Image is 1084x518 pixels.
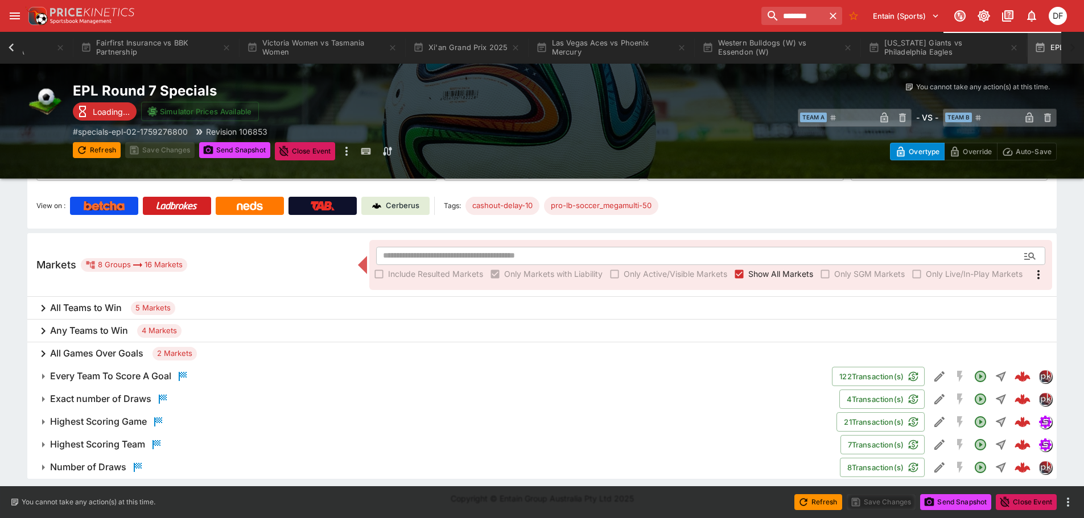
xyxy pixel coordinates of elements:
[386,200,419,212] p: Cerberus
[50,19,112,24] img: Sportsbook Management
[465,197,539,215] div: Betting Target: cerberus
[1045,3,1070,28] button: David Foster
[156,201,197,210] img: Ladbrokes
[27,388,839,411] button: Exact number of Draws
[50,347,143,359] h6: All Games Over Goals
[361,197,430,215] a: Cerberus
[950,6,970,26] button: Connected to PK
[890,143,945,160] button: Overtype
[840,458,925,477] button: 8Transaction(s)
[950,412,970,432] button: SGM Disabled
[131,302,175,314] span: 5 Markets
[50,416,147,428] h6: Highest Scoring Game
[950,389,970,409] button: SGM Disabled
[1039,438,1052,451] img: simulator
[970,457,991,478] button: Open
[996,494,1057,510] button: Close Event
[1015,368,1031,384] img: logo-cerberus--red.svg
[970,389,991,409] button: Open
[340,142,353,160] button: more
[839,389,925,409] button: 4Transaction(s)
[27,411,836,433] button: Highest Scoring Game
[997,143,1057,160] button: Auto-Save
[1011,365,1034,388] a: b15b3322-f373-4679-b483-0cea719cfc2f
[199,142,270,158] button: Send Snapshot
[1039,370,1052,383] img: pricekinetics
[1038,438,1052,451] div: simulator
[93,106,130,118] p: Loading...
[1038,415,1052,429] div: simulator
[27,82,64,118] img: soccer.png
[50,370,171,382] h6: Every Team To Score A Goal
[1015,368,1031,384] div: b15b3322-f373-4679-b483-0cea719cfc2f
[929,389,950,409] button: Edit Detail
[544,197,658,215] div: Betting Target: cerberus
[1015,414,1031,430] div: ef03da89-67bc-44da-8982-2787ab62e516
[950,366,970,387] button: SGM Disabled
[1020,246,1040,266] button: Open
[1039,393,1052,405] img: pricekinetics
[834,268,905,280] span: Only SGM Markets
[974,415,987,429] svg: Open
[1015,414,1031,430] img: logo-cerberus--red.svg
[206,126,267,138] p: Revision 106853
[950,434,970,455] button: SGM Disabled
[1015,459,1031,475] div: e6d12011-325b-4d24-b3f3-a7a47e854156
[991,434,1011,455] button: Straight
[1011,433,1034,456] a: ce700cae-4547-464b-875b-2111c910317c
[1011,456,1034,479] a: e6d12011-325b-4d24-b3f3-a7a47e854156
[36,258,76,271] h5: Markets
[1011,411,1034,433] a: ef03da89-67bc-44da-8982-2787ab62e516
[529,32,693,64] button: Las Vegas Aces vs Phoenix Mercury
[836,412,925,432] button: 21Transaction(s)
[444,197,461,215] label: Tags:
[929,366,950,387] button: Edit Detail
[50,438,145,450] h6: Highest Scoring Team
[991,389,1011,409] button: Straight
[974,370,987,383] svg: Open
[275,142,336,160] button: Close Event
[991,366,1011,387] button: Straight
[832,367,925,386] button: 122Transaction(s)
[970,412,991,432] button: Open
[929,412,950,432] button: Edit Detail
[1016,146,1052,158] p: Auto-Save
[73,82,565,100] h2: Copy To Clipboard
[926,268,1023,280] span: Only Live/In-Play Markets
[50,302,122,314] h6: All Teams to Win
[1015,459,1031,475] img: logo-cerberus--red.svg
[944,143,997,160] button: Override
[761,7,824,25] input: search
[974,438,987,451] svg: Open
[974,392,987,406] svg: Open
[794,494,842,510] button: Refresh
[1038,370,1052,383] div: pricekinetics
[1039,461,1052,474] img: pricekinetics
[890,143,1057,160] div: Start From
[950,457,970,478] button: SGM Disabled
[5,6,25,26] button: open drawer
[141,102,259,121] button: Simulator Prices Available
[1039,416,1052,428] img: simulator
[998,6,1018,26] button: Documentation
[1015,391,1031,407] div: eecde50e-74a8-4219-b68a-bb92ea02b18f
[1011,388,1034,411] a: eecde50e-74a8-4219-b68a-bb92ea02b18f
[240,32,404,64] button: Victoria Women vs Tasmania Women
[974,6,994,26] button: Toggle light/dark mode
[1061,495,1075,509] button: more
[963,146,992,158] p: Override
[970,434,991,455] button: Open
[840,435,925,454] button: 7Transaction(s)
[73,142,121,158] button: Refresh
[1038,461,1052,474] div: pricekinetics
[84,201,125,210] img: Betcha
[1021,6,1042,26] button: Notifications
[916,111,938,123] h6: - VS -
[1032,268,1045,281] svg: More
[862,32,1025,64] button: [US_STATE] Giants vs Philadelphia Eagles
[465,200,539,212] span: cashout-delay-10
[929,457,950,478] button: Edit Detail
[152,348,197,359] span: 2 Markets
[237,201,262,210] img: Neds
[970,366,991,387] button: Open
